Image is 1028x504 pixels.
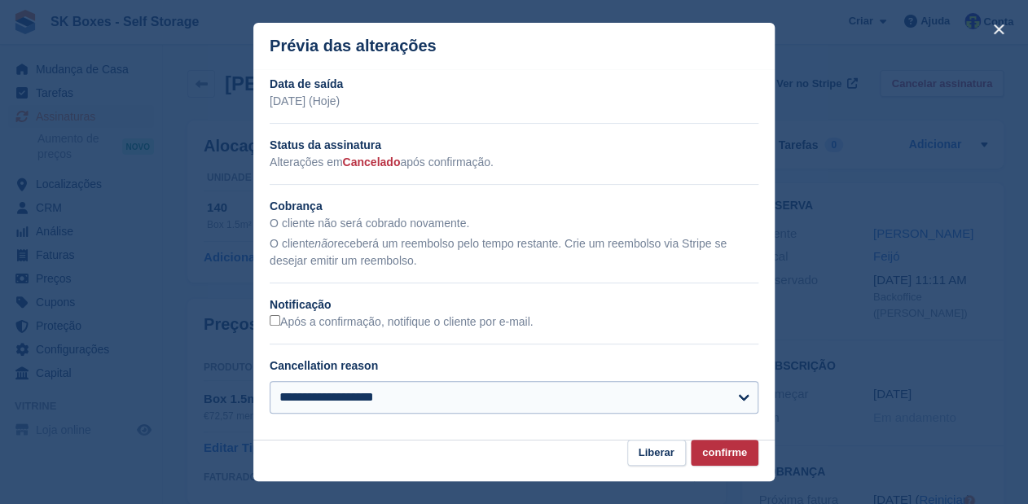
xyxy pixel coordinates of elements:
[270,154,758,171] p: Alterações em após confirmação.
[691,440,758,467] button: confirme
[270,37,437,55] p: Prévia das alterações
[314,237,333,250] em: não
[270,296,758,313] h2: Notificação
[270,315,534,330] label: Após a confirmação, notifique o cliente por e-mail.
[270,359,378,372] label: Cancellation reason
[627,440,686,467] button: Liberar
[342,156,400,169] span: Cancelado
[986,16,1012,42] button: close
[270,235,758,270] p: O cliente receberá um reembolso pelo tempo restante. Crie um reembolso via Stripe se desejar emit...
[270,93,758,110] p: [DATE] (Hoje)
[270,315,280,326] input: Após a confirmação, notifique o cliente por e-mail.
[270,76,758,93] h2: Data de saída
[270,215,758,232] p: O cliente não será cobrado novamente.
[270,137,758,154] h2: Status da assinatura
[270,198,758,215] h2: Cobrança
